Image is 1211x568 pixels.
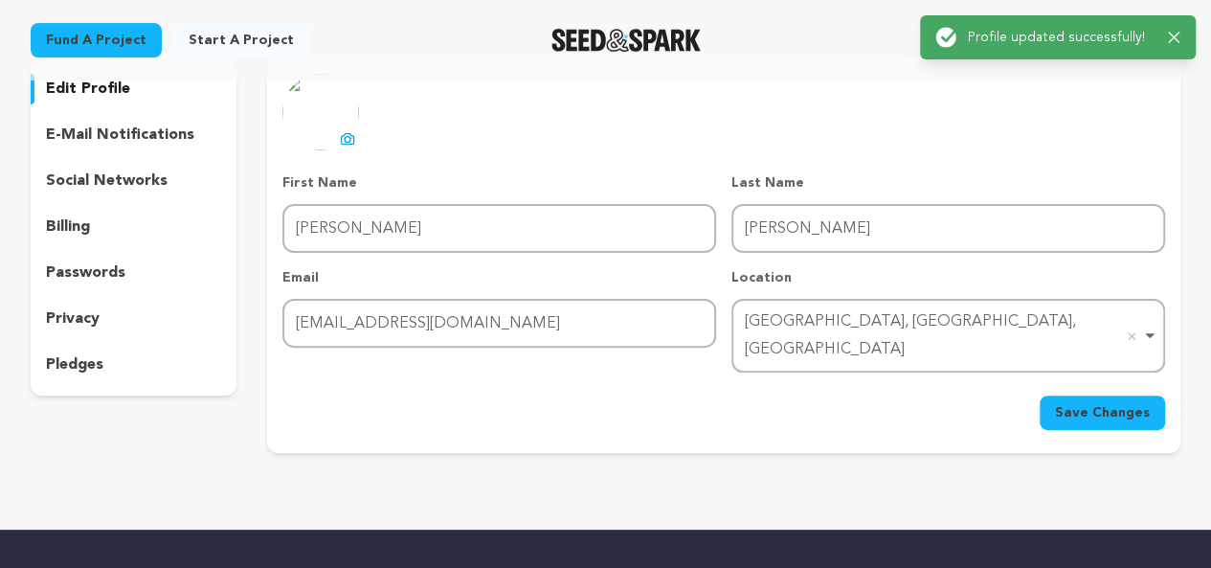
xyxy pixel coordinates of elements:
[282,204,716,253] input: First Name
[1122,327,1141,346] button: Remove item: 'ChIJezVzMaTlDDkRP8B8yDDO_zc'
[46,261,125,284] p: passwords
[731,268,1165,287] p: Location
[1055,403,1150,422] span: Save Changes
[282,299,716,348] input: Email
[31,120,236,150] button: e-mail notifications
[551,29,702,52] a: Seed&Spark Homepage
[1040,396,1165,430] button: Save Changes
[31,212,236,242] button: billing
[731,173,1165,193] p: Last Name
[31,166,236,196] button: social networks
[31,23,162,57] a: Fund a project
[46,216,90,239] p: billing
[31,74,236,104] button: edit profile
[731,204,1165,253] input: Last Name
[968,28,1153,47] p: Profile updated successfully!
[31,304,236,334] button: privacy
[551,29,702,52] img: Seed&Spark Logo Dark Mode
[31,350,236,380] button: pledges
[46,124,194,147] p: e-mail notifications
[46,78,130,101] p: edit profile
[46,353,103,376] p: pledges
[173,23,309,57] a: Start a project
[46,307,100,330] p: privacy
[745,308,1140,364] div: [GEOGRAPHIC_DATA], [GEOGRAPHIC_DATA], [GEOGRAPHIC_DATA]
[46,170,168,193] p: social networks
[282,268,716,287] p: Email
[31,258,236,288] button: passwords
[282,173,716,193] p: First Name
